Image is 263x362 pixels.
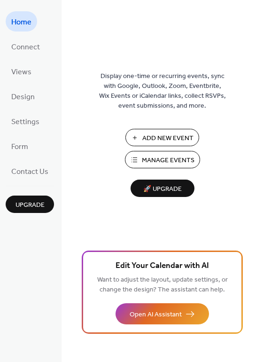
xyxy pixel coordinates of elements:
[125,151,200,168] button: Manage Events
[11,40,40,55] span: Connect
[11,65,31,79] span: Views
[11,15,31,30] span: Home
[142,156,194,165] span: Manage Events
[11,90,35,104] span: Design
[130,310,182,320] span: Open AI Assistant
[116,260,209,273] span: Edit Your Calendar with AI
[97,274,228,296] span: Want to adjust the layout, update settings, or change the design? The assistant can help.
[6,161,54,181] a: Contact Us
[6,136,34,156] a: Form
[99,71,226,111] span: Display one-time or recurring events, sync with Google, Outlook, Zoom, Eventbrite, Wix Events or ...
[142,134,193,143] span: Add New Event
[131,180,194,197] button: 🚀 Upgrade
[116,303,209,324] button: Open AI Assistant
[6,86,40,106] a: Design
[6,11,37,31] a: Home
[11,115,39,129] span: Settings
[6,111,45,131] a: Settings
[15,200,45,210] span: Upgrade
[11,140,28,154] span: Form
[11,165,48,179] span: Contact Us
[6,196,54,213] button: Upgrade
[136,183,189,196] span: 🚀 Upgrade
[6,61,37,81] a: Views
[125,129,199,146] button: Add New Event
[6,36,46,56] a: Connect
